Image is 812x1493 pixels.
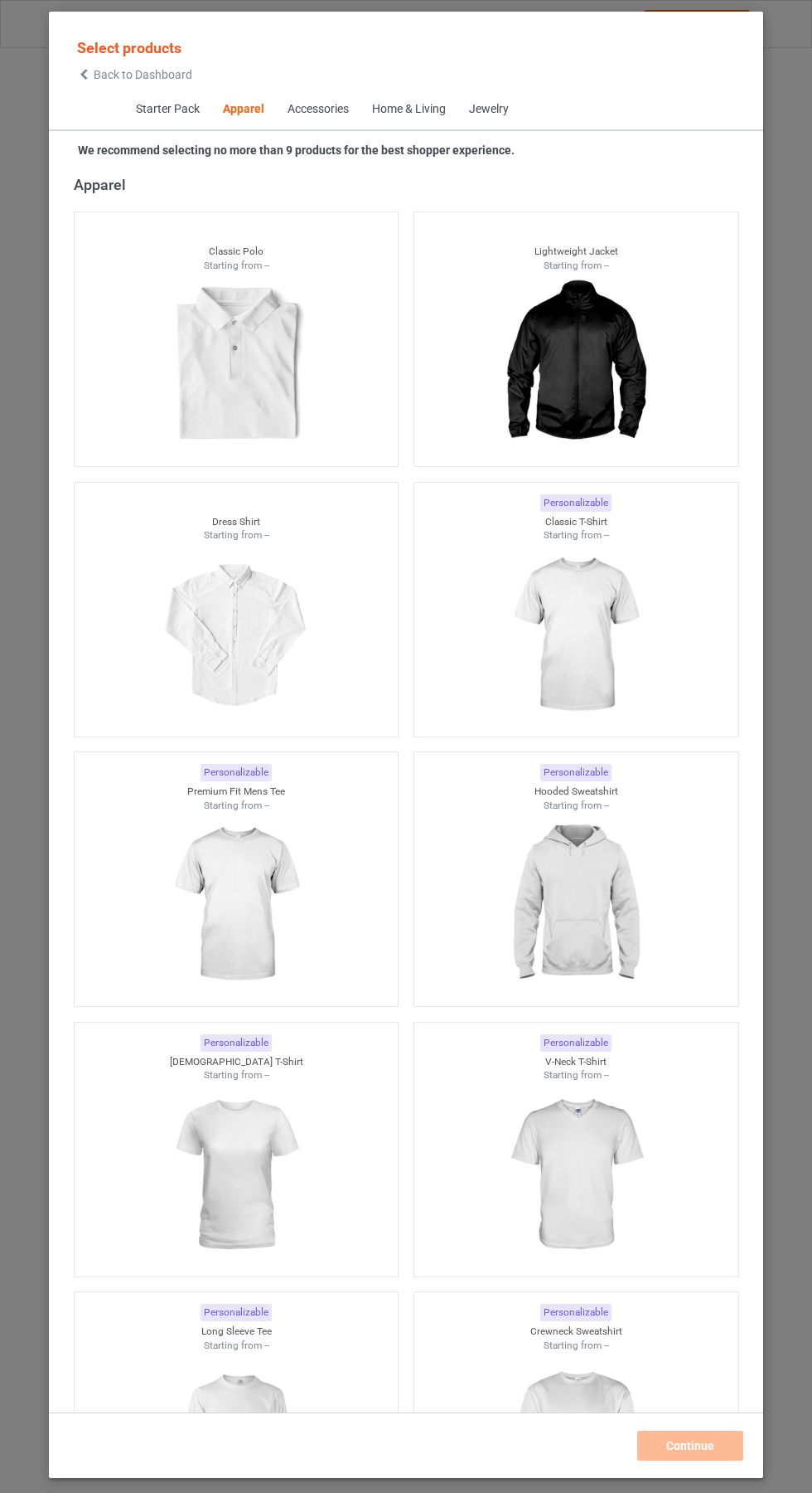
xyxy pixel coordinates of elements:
div: Lightweight Jacket [414,245,738,259]
span: Select products [77,39,181,56]
div: Personalizable [201,1304,272,1321]
img: regular.jpg [162,812,310,998]
div: Jewelry [468,101,508,118]
div: Home & Living [371,101,445,118]
img: regular.jpg [162,1082,310,1268]
div: Long Sleeve Tee [75,1325,399,1339]
span: Back to Dashboard [94,68,192,81]
div: Starting from -- [414,528,738,542]
div: Personalizable [201,764,272,781]
div: Crewneck Sweatshirt [414,1325,738,1339]
div: Personalizable [540,1304,611,1321]
div: Dress Shirt [75,515,399,529]
img: regular.jpg [162,272,310,458]
div: [DEMOGRAPHIC_DATA] T-Shirt [75,1055,399,1069]
div: Starting from -- [414,799,738,813]
div: Personalizable [201,1034,272,1052]
div: Apparel [74,175,747,194]
div: Starting from -- [414,1339,738,1353]
div: Accessories [287,101,348,118]
img: regular.jpg [162,542,310,728]
div: Premium Fit Mens Tee [75,785,399,799]
div: Classic T-Shirt [414,515,738,529]
div: Starting from -- [414,259,738,273]
div: Starting from -- [75,528,399,542]
div: Apparel [222,101,263,118]
div: Starting from -- [414,1068,738,1082]
strong: We recommend selecting no more than 9 products for the best shopper experience. [78,143,515,157]
div: Personalizable [540,494,611,512]
span: Starter Pack [123,90,210,129]
div: Hooded Sweatshirt [414,785,738,799]
div: Classic Polo [75,245,399,259]
div: Personalizable [540,1034,611,1052]
img: regular.jpg [501,542,650,728]
div: Starting from -- [75,799,399,813]
div: Personalizable [540,764,611,781]
div: Starting from -- [75,259,399,273]
img: regular.jpg [501,272,650,458]
div: V-Neck T-Shirt [414,1055,738,1069]
div: Starting from -- [75,1068,399,1082]
img: regular.jpg [501,1082,650,1268]
div: Starting from -- [75,1339,399,1353]
img: regular.jpg [501,812,650,998]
